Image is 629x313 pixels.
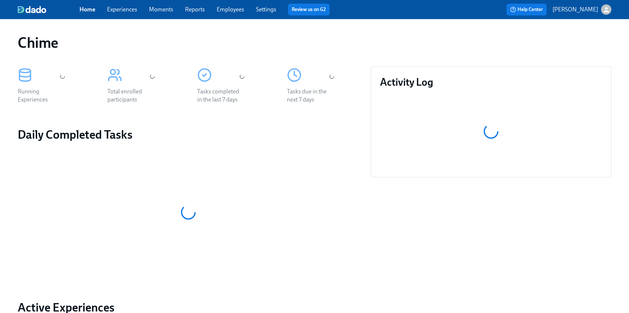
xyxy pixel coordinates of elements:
div: Tasks completed in the last 7 days [197,88,244,104]
a: Review us on G2 [292,6,326,13]
button: Review us on G2 [288,4,330,15]
a: Experiences [107,6,137,13]
a: Reports [185,6,205,13]
button: [PERSON_NAME] [552,4,611,15]
a: dado [18,6,79,13]
a: Employees [217,6,244,13]
img: dado [18,6,46,13]
span: Help Center [510,6,543,13]
div: Tasks due in the next 7 days [287,88,334,104]
div: Total enrolled participants [107,88,154,104]
h1: Chime [18,34,58,51]
a: Moments [149,6,173,13]
h3: Activity Log [380,75,602,89]
h2: Daily Completed Tasks [18,127,359,142]
button: Help Center [507,4,547,15]
p: [PERSON_NAME] [552,6,598,14]
a: Home [79,6,95,13]
a: Settings [256,6,276,13]
div: Running Experiences [18,88,65,104]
